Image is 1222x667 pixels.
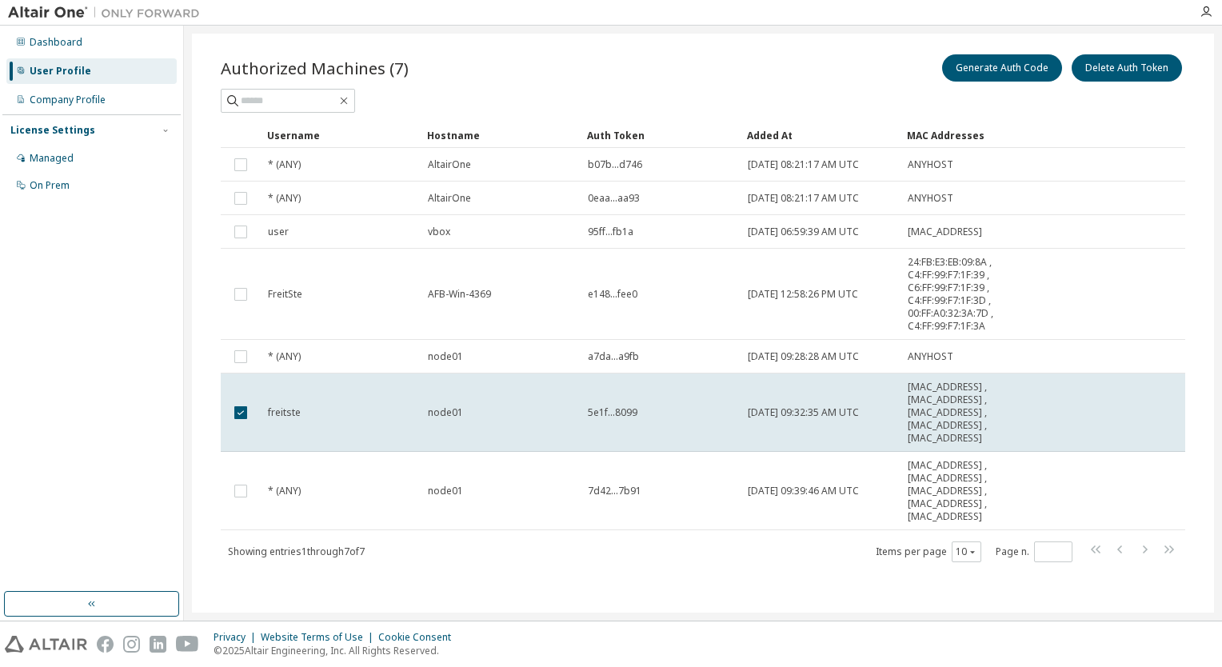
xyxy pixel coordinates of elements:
[30,179,70,192] div: On Prem
[427,122,574,148] div: Hostname
[214,644,461,657] p: © 2025 Altair Engineering, Inc. All Rights Reserved.
[176,636,199,653] img: youtube.svg
[588,158,642,171] span: b07b...d746
[908,158,953,171] span: ANYHOST
[268,485,301,497] span: * (ANY)
[748,350,859,363] span: [DATE] 09:28:28 AM UTC
[908,350,953,363] span: ANYHOST
[942,54,1062,82] button: Generate Auth Code
[268,192,301,205] span: * (ANY)
[221,57,409,79] span: Authorized Machines (7)
[748,485,859,497] span: [DATE] 09:39:46 AM UTC
[428,192,471,205] span: AltairOne
[1072,54,1182,82] button: Delete Auth Token
[748,226,859,238] span: [DATE] 06:59:39 AM UTC
[268,158,301,171] span: * (ANY)
[748,192,859,205] span: [DATE] 08:21:17 AM UTC
[8,5,208,21] img: Altair One
[428,485,463,497] span: node01
[428,350,463,363] span: node01
[123,636,140,653] img: instagram.svg
[228,545,365,558] span: Showing entries 1 through 7 of 7
[30,65,91,78] div: User Profile
[5,636,87,653] img: altair_logo.svg
[996,541,1072,562] span: Page n.
[588,226,633,238] span: 95ff...fb1a
[428,226,450,238] span: vbox
[268,226,289,238] span: user
[30,94,106,106] div: Company Profile
[908,381,1013,445] span: [MAC_ADDRESS] , [MAC_ADDRESS] , [MAC_ADDRESS] , [MAC_ADDRESS] , [MAC_ADDRESS]
[748,288,858,301] span: [DATE] 12:58:26 PM UTC
[907,122,1014,148] div: MAC Addresses
[268,350,301,363] span: * (ANY)
[908,256,1013,333] span: 24:FB:E3:EB:09:8A , C4:FF:99:F7:1F:39 , C6:FF:99:F7:1F:39 , C4:FF:99:F7:1F:3D , 00:FF:A0:32:3A:7D...
[214,631,261,644] div: Privacy
[267,122,414,148] div: Username
[956,545,977,558] button: 10
[588,485,641,497] span: 7d42...7b91
[30,152,74,165] div: Managed
[261,631,378,644] div: Website Terms of Use
[908,226,982,238] span: [MAC_ADDRESS]
[428,288,491,301] span: AFB-Win-4369
[30,36,82,49] div: Dashboard
[10,124,95,137] div: License Settings
[268,288,302,301] span: FreitSte
[97,636,114,653] img: facebook.svg
[908,192,953,205] span: ANYHOST
[876,541,981,562] span: Items per page
[588,350,639,363] span: a7da...a9fb
[588,288,637,301] span: e148...fee0
[748,158,859,171] span: [DATE] 08:21:17 AM UTC
[378,631,461,644] div: Cookie Consent
[268,406,301,419] span: freitste
[150,636,166,653] img: linkedin.svg
[588,406,637,419] span: 5e1f...8099
[428,406,463,419] span: node01
[428,158,471,171] span: AltairOne
[588,192,640,205] span: 0eaa...aa93
[587,122,734,148] div: Auth Token
[908,459,1013,523] span: [MAC_ADDRESS] , [MAC_ADDRESS] , [MAC_ADDRESS] , [MAC_ADDRESS] , [MAC_ADDRESS]
[748,406,859,419] span: [DATE] 09:32:35 AM UTC
[747,122,894,148] div: Added At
